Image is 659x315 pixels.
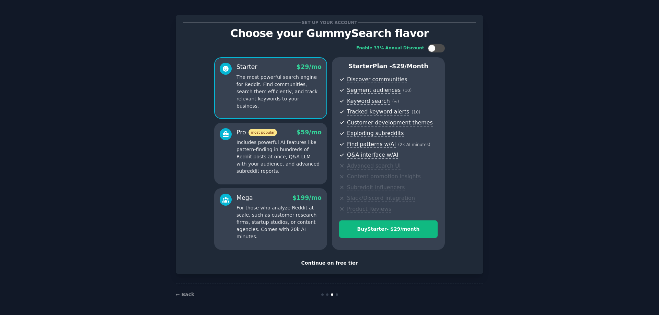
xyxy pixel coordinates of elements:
[412,110,420,114] span: ( 10 )
[183,27,476,39] p: Choose your GummySearch flavor
[183,259,476,267] div: Continue on free tier
[339,220,438,238] button: BuyStarter- $29/month
[392,99,399,104] span: ( ∞ )
[236,139,322,175] p: Includes powerful AI features like pattern-finding in hundreds of Reddit posts at once, Q&A LLM w...
[236,128,277,137] div: Pro
[347,152,398,159] span: Q&A interface w/AI
[347,98,390,105] span: Keyword search
[392,63,428,70] span: $ 29 /month
[297,129,322,136] span: $ 59 /mo
[339,62,438,71] p: Starter Plan -
[236,63,257,71] div: Starter
[347,87,401,94] span: Segment audiences
[347,108,409,116] span: Tracked keyword alerts
[236,204,322,240] p: For those who analyze Reddit at scale, such as customer research firms, startup studios, or conte...
[347,76,407,83] span: Discover communities
[301,19,359,26] span: Set up your account
[176,292,194,297] a: ← Back
[398,142,430,147] span: ( 2k AI minutes )
[356,45,424,51] div: Enable 33% Annual Discount
[297,63,322,70] span: $ 29 /mo
[347,195,415,202] span: Slack/Discord integration
[339,226,437,233] div: Buy Starter - $ 29 /month
[236,74,322,110] p: The most powerful search engine for Reddit. Find communities, search them efficiently, and track ...
[347,130,404,137] span: Exploding subreddits
[347,206,391,213] span: Product Reviews
[292,194,322,201] span: $ 199 /mo
[403,88,412,93] span: ( 10 )
[347,141,396,148] span: Find patterns w/AI
[347,184,405,191] span: Subreddit influencers
[347,162,401,170] span: Advanced search UI
[347,119,433,126] span: Customer development themes
[347,173,421,180] span: Content promotion insights
[248,129,277,136] span: most popular
[236,194,253,202] div: Mega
